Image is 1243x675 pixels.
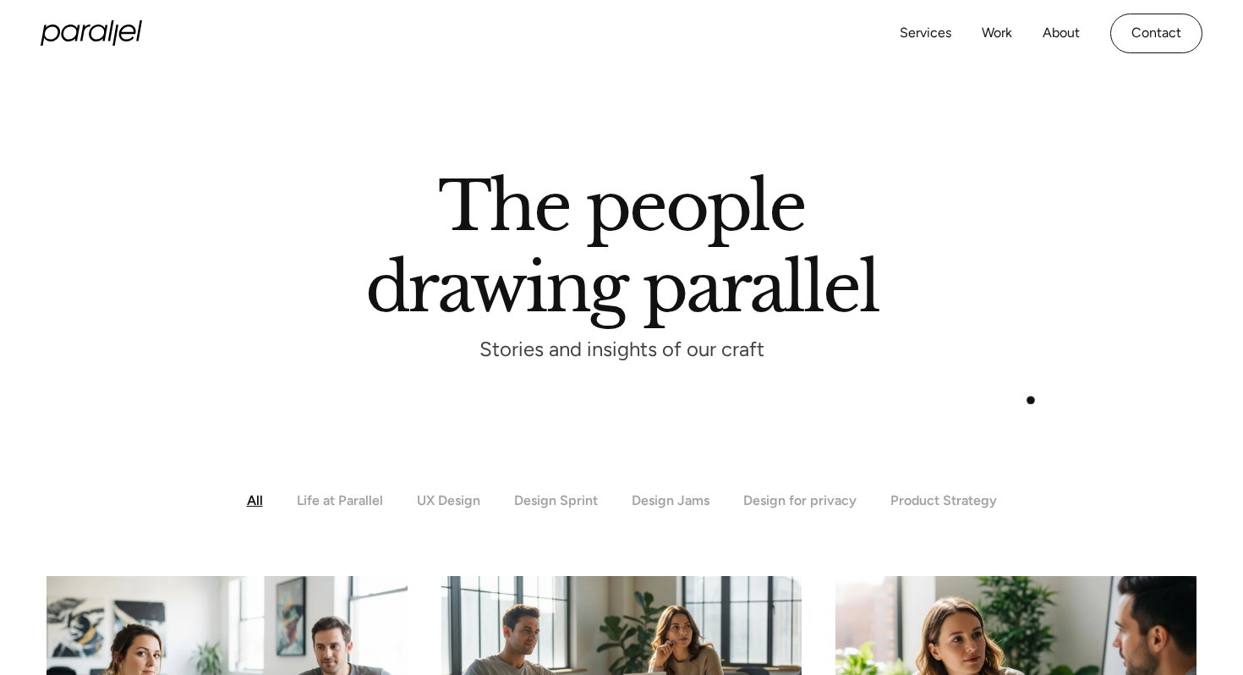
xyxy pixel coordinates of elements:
div: Design Jams [632,492,709,508]
a: Work [982,21,1012,46]
div: Design for privacy [743,492,857,508]
div: Life at Parallel [297,492,383,508]
p: Stories and insights of our craft [479,342,764,362]
a: Services [900,21,951,46]
a: About [1043,21,1080,46]
div: Product Strategy [890,492,997,508]
h1: The people drawing parallel [365,182,879,312]
div: UX Design [417,492,480,508]
a: home [41,20,142,46]
div: Design Sprint [514,492,598,508]
div: All [247,492,263,508]
a: Contact [1110,14,1202,53]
